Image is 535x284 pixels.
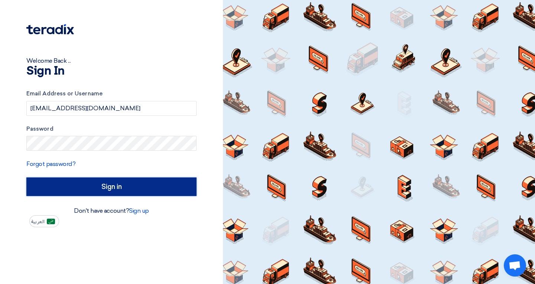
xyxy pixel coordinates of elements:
[129,207,149,214] a: Sign up
[26,125,197,133] label: Password
[504,254,526,277] div: Open chat
[26,177,197,196] input: Sign in
[31,219,45,224] span: العربية
[29,215,59,227] button: العربية
[26,206,197,215] div: Don't have account?
[26,160,75,167] a: Forgot password?
[47,219,55,224] img: ar-AR.png
[26,56,197,65] div: Welcome Back ...
[26,24,74,35] img: Teradix logo
[26,89,197,98] label: Email Address or Username
[26,65,197,77] h1: Sign In
[26,101,197,116] input: Enter your business email or username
